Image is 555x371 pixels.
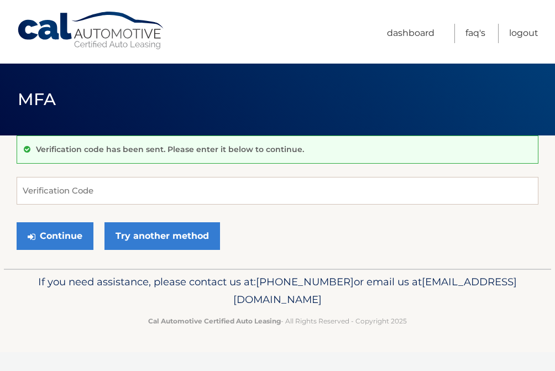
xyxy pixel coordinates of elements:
[20,273,535,309] p: If you need assistance, please contact us at: or email us at
[17,177,538,205] input: Verification Code
[387,24,434,43] a: Dashboard
[148,317,281,325] strong: Cal Automotive Certified Auto Leasing
[233,275,517,306] span: [EMAIL_ADDRESS][DOMAIN_NAME]
[509,24,538,43] a: Logout
[18,89,56,109] span: MFA
[465,24,485,43] a: FAQ's
[104,222,220,250] a: Try another method
[17,11,166,50] a: Cal Automotive
[36,144,304,154] p: Verification code has been sent. Please enter it below to continue.
[256,275,354,288] span: [PHONE_NUMBER]
[20,315,535,327] p: - All Rights Reserved - Copyright 2025
[17,222,93,250] button: Continue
